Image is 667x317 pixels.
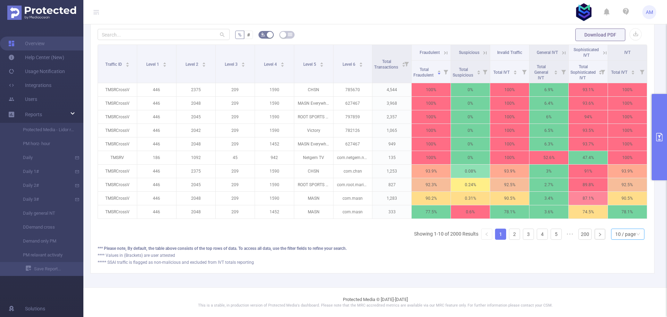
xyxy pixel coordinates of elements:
span: % [238,32,241,38]
p: 1092 [176,151,215,164]
p: 100% [412,151,451,164]
div: *** Please note, By default, the table above consists of the top rows of data. To access all data... [98,245,647,252]
p: 135 [372,151,411,164]
p: 45 [216,151,255,164]
p: TMSRCrossV [98,178,137,191]
i: Filter menu [402,45,411,83]
p: 74.5% [569,205,608,219]
a: 200 [579,229,591,239]
span: Total Sophisticated IVT [570,64,596,80]
p: 100% [490,137,529,151]
p: MASN Everywhere [294,97,333,110]
p: 1590 [255,83,294,96]
p: 100% [490,124,529,137]
footer: Protected Media © [DATE]-[DATE] [83,287,667,317]
i: icon: caret-up [513,69,517,71]
p: 1,065 [372,124,411,137]
a: Daily 1# [14,165,75,179]
p: 797859 [333,110,372,124]
i: icon: caret-up [477,69,481,71]
p: 78.1% [490,205,529,219]
span: Reports [25,112,42,117]
p: 78.1% [608,205,647,219]
p: 2048 [176,192,215,205]
p: 2375 [176,165,215,178]
i: icon: caret-down [281,64,285,66]
p: 2048 [176,205,215,219]
p: 100% [412,83,451,96]
i: icon: caret-down [554,72,558,74]
p: 93.9% [608,165,647,178]
p: 87.1% [569,192,608,205]
p: 3% [529,165,568,178]
p: 1,253 [372,165,411,178]
i: icon: caret-down [477,72,481,74]
i: icon: caret-up [125,61,129,63]
p: 100% [490,151,529,164]
p: 92.3% [412,178,451,191]
p: 3.4% [529,192,568,205]
i: icon: down [636,232,640,237]
i: icon: caret-down [125,64,129,66]
p: 2045 [176,178,215,191]
p: 0.6% [451,205,490,219]
p: 0.24% [451,178,490,191]
p: 0% [451,151,490,164]
p: 93.5% [569,124,608,137]
p: MASN Everywhere [294,137,333,151]
p: 446 [137,137,176,151]
p: 1590 [255,110,294,124]
span: Level 4 [264,62,278,67]
span: Level 3 [225,62,239,67]
a: 5 [551,229,561,239]
span: Solutions [25,302,45,316]
i: Filter menu [637,61,647,83]
li: 1 [495,229,506,240]
p: MASN [294,192,333,205]
span: Level 6 [343,62,356,67]
p: 2048 [176,137,215,151]
p: TMSRV [98,151,137,164]
span: Total Transactions [374,59,399,70]
p: 0.31% [451,192,490,205]
p: 100% [490,110,529,124]
p: 627467 [333,137,372,151]
p: 1590 [255,97,294,110]
p: MASN [294,205,333,219]
i: icon: caret-up [437,69,441,71]
li: Showing 1-10 of 2000 Results [414,229,478,240]
div: Sort [202,61,206,65]
p: 0% [451,110,490,124]
p: com.netgem.netgemtv [333,151,372,164]
p: 827 [372,178,411,191]
p: TMSRCrossV [98,205,137,219]
p: 209 [216,205,255,219]
div: Sort [125,61,130,65]
p: 1590 [255,192,294,205]
a: 3 [523,229,534,239]
span: Fraudulent [420,50,440,55]
a: Protected Media - Lidor report [14,123,75,137]
i: Filter menu [441,61,451,83]
p: com.chsn [333,165,372,178]
img: Protected Media [7,6,76,20]
a: Reports [25,108,42,121]
p: 90.2% [412,192,451,205]
p: com.masn [333,205,372,219]
i: Filter menu [598,61,608,83]
p: TMSRCrossV [98,83,137,96]
i: icon: caret-up [241,61,245,63]
p: 785670 [333,83,372,96]
p: 209 [216,178,255,191]
div: Sort [631,69,635,73]
span: Invalid Traffic [497,50,522,55]
p: 446 [137,97,176,110]
i: icon: left [485,232,489,236]
span: Sophisticated IVT [574,47,599,58]
p: 2,357 [372,110,411,124]
p: 186 [137,151,176,164]
p: Netgem TV [294,151,333,164]
p: ROOT SPORTS Stream [294,178,333,191]
a: PM relavant activaty [14,248,75,262]
i: icon: caret-up [281,61,285,63]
